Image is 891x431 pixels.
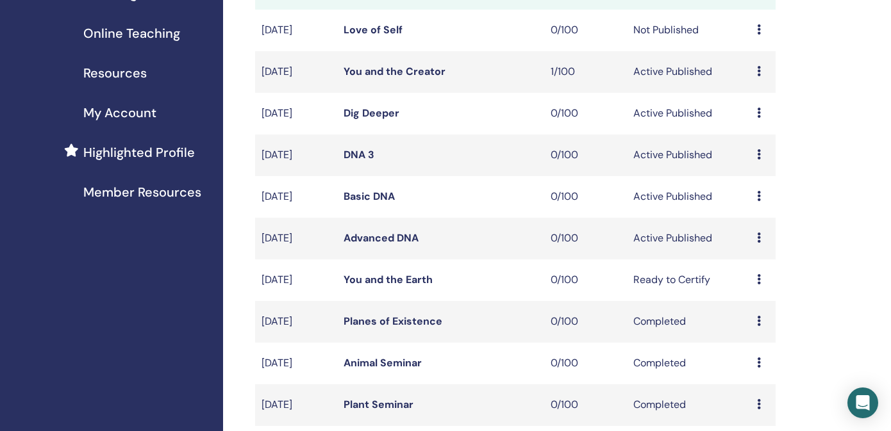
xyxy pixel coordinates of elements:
[344,273,433,286] a: You and the Earth
[255,301,338,343] td: [DATE]
[83,63,147,83] span: Resources
[627,259,751,301] td: Ready to Certify
[344,23,403,37] a: Love of Self
[255,259,338,301] td: [DATE]
[847,387,878,418] div: Open Intercom Messenger
[544,51,627,93] td: 1/100
[544,218,627,259] td: 0/100
[627,301,751,343] td: Completed
[344,148,374,161] a: DNA 3
[344,356,422,370] a: Animal Seminar
[344,231,419,245] a: Advanced DNA
[255,134,338,176] td: [DATE]
[627,134,751,176] td: Active Published
[627,384,751,426] td: Completed
[83,24,180,43] span: Online Teaching
[544,93,627,134] td: 0/100
[544,301,627,343] td: 0/100
[344,106,399,120] a: Dig Deeper
[255,343,338,384] td: [DATE]
[544,343,627,384] td: 0/100
[255,218,338,259] td: [DATE]
[344,65,445,78] a: You and the Creator
[83,143,195,162] span: Highlighted Profile
[544,176,627,218] td: 0/100
[627,176,751,218] td: Active Published
[627,51,751,93] td: Active Published
[627,10,751,51] td: Not Published
[344,398,413,411] a: Plant Seminar
[544,259,627,301] td: 0/100
[83,103,156,122] span: My Account
[344,190,395,203] a: Basic DNA
[544,10,627,51] td: 0/100
[627,343,751,384] td: Completed
[255,176,338,218] td: [DATE]
[627,218,751,259] td: Active Published
[627,93,751,134] td: Active Published
[344,314,442,328] a: Planes of Existence
[544,134,627,176] td: 0/100
[255,10,338,51] td: [DATE]
[255,384,338,426] td: [DATE]
[255,93,338,134] td: [DATE]
[255,51,338,93] td: [DATE]
[544,384,627,426] td: 0/100
[83,183,201,202] span: Member Resources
